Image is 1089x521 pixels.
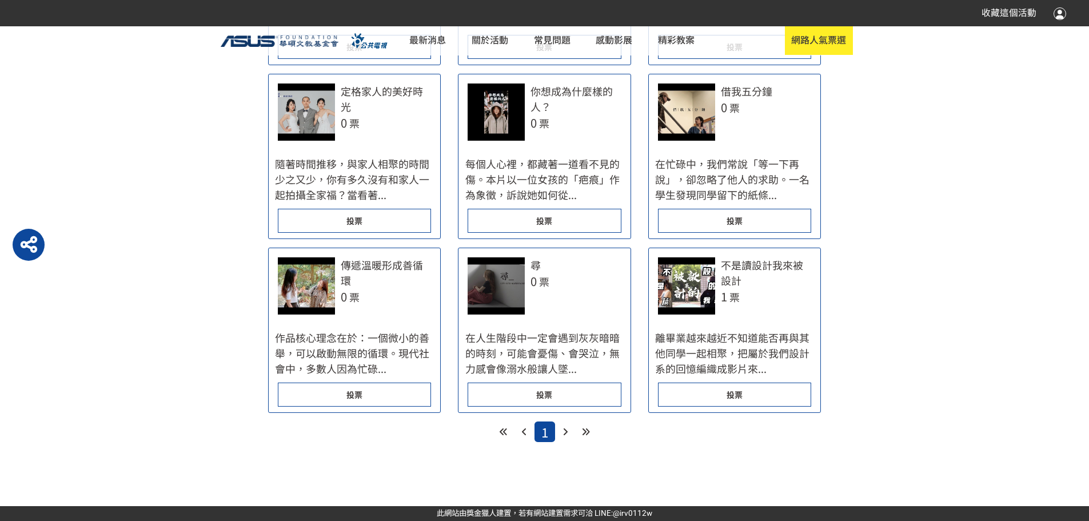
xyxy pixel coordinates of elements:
div: 每個人心裡，都藏著一道看不見的傷。本片以一位女孩的「疤痕」作為象徵，訴說她如何從... [458,150,630,209]
span: 投票 [346,389,362,400]
div: 不是讀設計我來被設計 [721,257,811,288]
span: 投票 [536,389,552,400]
a: 借我五分鐘0票在忙碌中，我們常說「等一下再說」，卻忽略了他人的求助。一名學生發現同學留下的紙條...投票 [648,74,821,239]
img: PTS [345,33,397,49]
span: 收藏這個活動 [982,7,1036,18]
div: 傳遞溫暖形成善循環 [341,257,431,288]
div: 隨著時間推移，與家人相聚的時間少之又少，你有多久沒有和家人一起拍攝全家福？當看著... [269,150,440,209]
div: 尋 [530,257,541,273]
div: 作品核心理念在於：一個微小的善舉，可以啟動無限的循環。現代社會中，多數人因為忙碌... [269,324,440,383]
a: 活動概念 [446,25,533,47]
span: 票 [349,116,360,130]
a: 活動附件 [446,70,533,92]
a: 傳遞溫暖形成善循環0票作品核心理念在於：一個微小的善舉，可以啟動無限的循環。現代社會中，多數人因為忙碌...投票 [268,248,441,413]
a: 定格家人的美好時光0票隨著時間推移，與家人相聚的時間少之又少，你有多久沒有和家人一起拍攝全家福？當看著...投票 [268,74,441,239]
span: 網路人氣票選 [791,33,846,46]
span: 票 [539,274,549,289]
div: 定格家人的美好時光 [341,83,431,114]
span: 票 [729,100,740,115]
div: 在人生階段中一定會遇到灰灰暗暗的時刻，可能會憂傷、會哭泣，無力感會像溺水般讓人墜... [458,324,630,383]
a: 注意事項 [446,93,533,115]
span: 0 [721,99,727,116]
span: 0 [341,288,347,305]
div: 你想成為什麼樣的人？ [530,83,621,114]
span: 票 [729,289,740,304]
span: 1 [721,288,727,305]
span: 0 [530,273,537,289]
img: ASUS [221,35,338,47]
a: 精彩教案 [652,26,701,55]
a: @irv0112w [613,509,652,518]
a: 常見問題 [527,26,576,55]
a: 最新消息 [403,26,452,55]
span: 票 [349,289,360,304]
div: 離畢業越來越近不知道能否再與其他同學一起相聚，把屬於我們設計系的回憶編織成影片來... [649,324,820,383]
span: 0 [341,114,347,131]
span: 可洽 LINE: [437,509,652,518]
span: 賽制規範 [472,51,508,65]
a: 尋0票在人生階段中一定會遇到灰灰暗暗的時刻，可能會憂傷、會哭泣，無力感會像溺水般讓人墜...投票 [458,248,631,413]
div: 借我五分鐘 [721,83,772,99]
span: 投票 [727,215,743,226]
a: 感動影展 [589,26,639,55]
a: 你想成為什麼樣的人？0票每個人心裡，都藏著一道看不見的傷。本片以一位女孩的「疤痕」作為象徵，訴說她如何從...投票 [458,74,631,239]
span: 1 [541,423,548,441]
span: 投票 [536,215,552,226]
span: 投票 [727,389,743,400]
a: 此網站由獎金獵人建置，若有網站建置需求 [437,509,578,518]
span: 票 [539,116,549,130]
div: 在忙碌中，我們常說「等一下再說」，卻忽略了他人的求助。一名學生發現同學留下的紙條... [649,150,820,209]
span: 0 [530,114,537,131]
a: 不是讀設計我來被設計1票離畢業越來越近不知道能否再與其他同學一起相聚，把屬於我們設計系的回憶編織成影片來...投票 [648,248,821,413]
span: 投票 [346,215,362,226]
